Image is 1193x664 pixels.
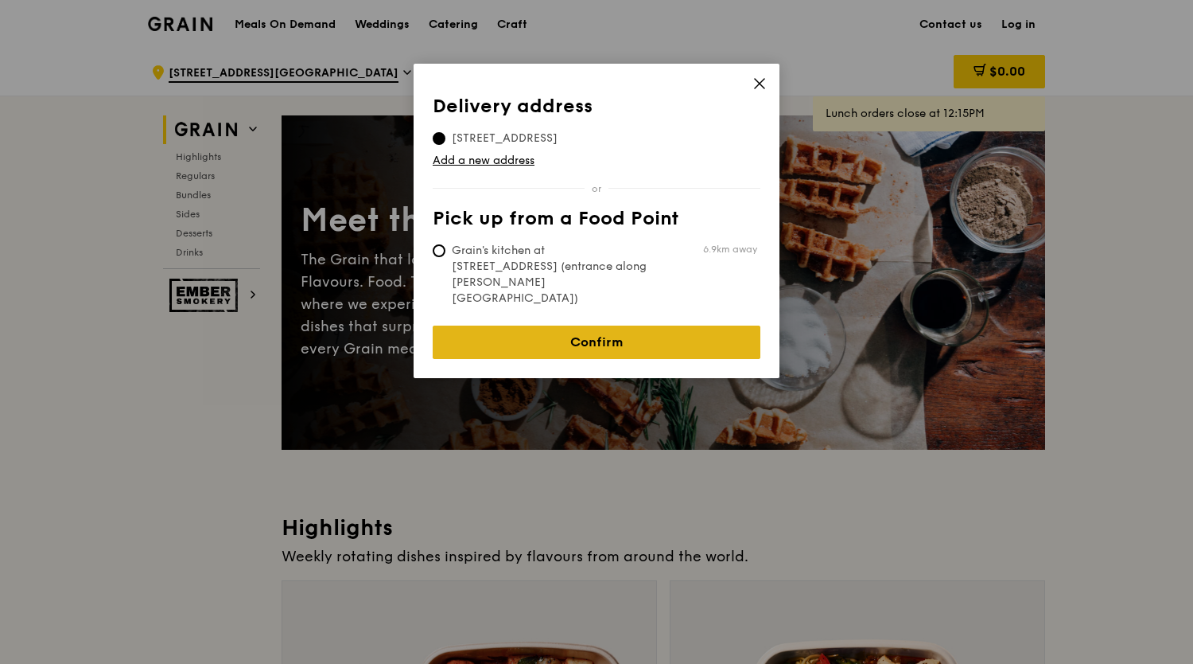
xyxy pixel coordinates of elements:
span: [STREET_ADDRESS] [433,131,577,146]
a: Add a new address [433,153,760,169]
input: [STREET_ADDRESS] [433,132,445,145]
input: Grain's kitchen at [STREET_ADDRESS] (entrance along [PERSON_NAME][GEOGRAPHIC_DATA])6.9km away [433,244,445,257]
span: 6.9km away [703,243,757,256]
th: Delivery address [433,96,760,124]
th: Pick up from a Food Point [433,208,760,236]
span: Grain's kitchen at [STREET_ADDRESS] (entrance along [PERSON_NAME][GEOGRAPHIC_DATA]) [433,243,670,307]
a: Confirm [433,326,760,359]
